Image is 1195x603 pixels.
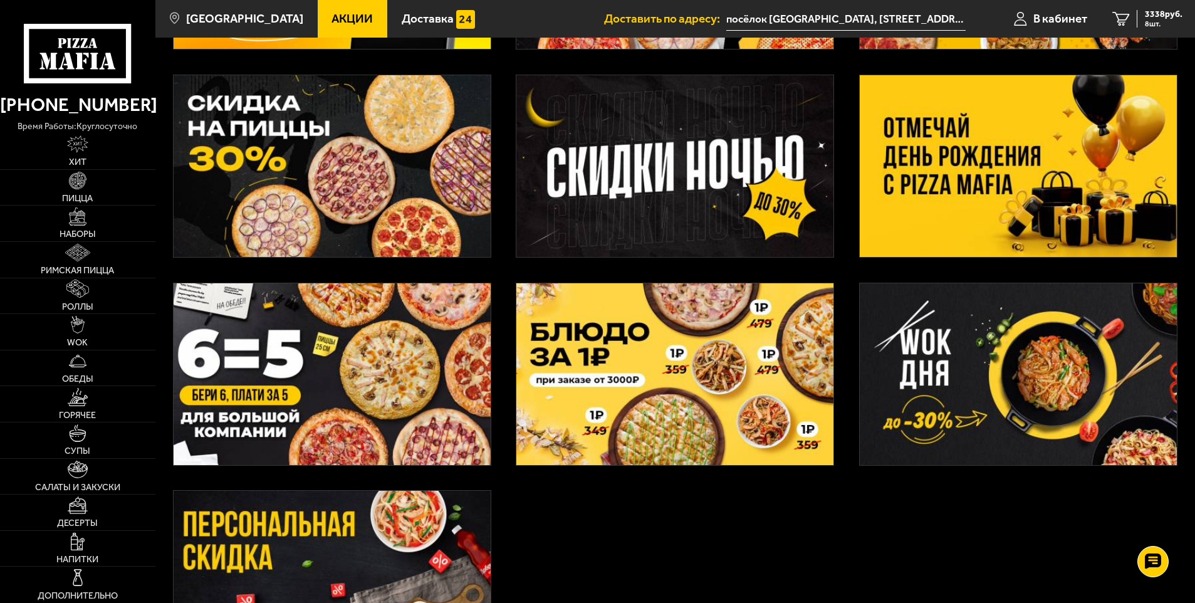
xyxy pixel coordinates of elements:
span: WOK [67,338,88,347]
span: Римская пицца [41,266,114,275]
span: Доставка [402,13,454,24]
span: Супы [65,447,90,456]
span: Салаты и закуски [35,483,120,492]
span: В кабинет [1033,13,1087,24]
span: Горячее [59,411,96,420]
span: Десерты [57,519,98,528]
span: посёлок Парголово, улица Первого Мая, 107к6 [726,8,965,31]
span: Пицца [62,194,93,203]
img: 15daf4d41897b9f0e9f617042186c801.svg [456,10,475,29]
span: Наборы [60,230,96,239]
span: Доставить по адресу: [604,13,726,24]
span: Дополнительно [38,592,118,600]
span: Акции [331,13,373,24]
span: Обеды [62,375,93,384]
span: [GEOGRAPHIC_DATA] [186,13,303,24]
span: 8 шт. [1145,20,1182,28]
span: 3338 руб. [1145,10,1182,19]
span: Напитки [56,555,98,564]
span: Роллы [62,303,93,312]
input: Ваш адрес доставки [726,8,965,31]
span: Хит [69,158,86,167]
